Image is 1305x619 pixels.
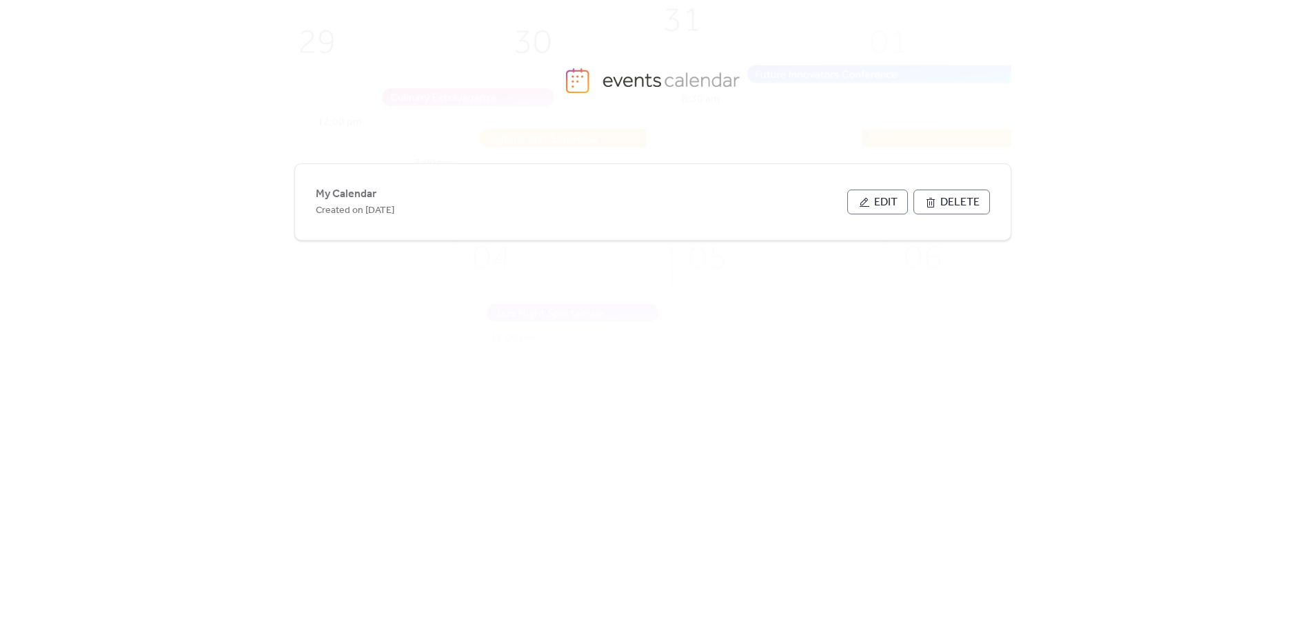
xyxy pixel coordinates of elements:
span: Edit [874,194,898,211]
span: Created on [DATE] [316,203,394,219]
span: My Calendar [316,186,376,203]
a: My Calendar [316,190,376,198]
button: Delete [913,190,990,214]
span: Delete [940,194,980,211]
button: Edit [847,190,908,214]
